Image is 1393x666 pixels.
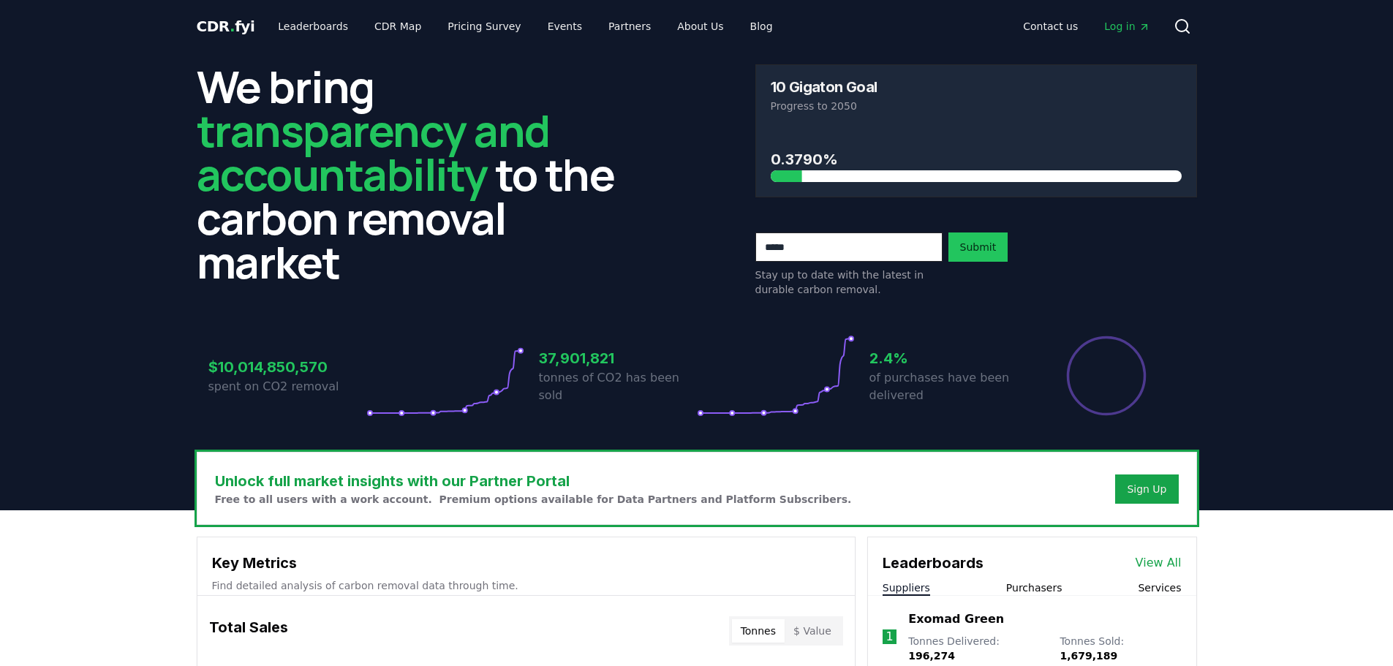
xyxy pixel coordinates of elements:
button: Suppliers [883,580,930,595]
p: Tonnes Sold : [1060,634,1181,663]
span: Log in [1104,19,1149,34]
a: Pricing Survey [436,13,532,39]
span: . [230,18,235,35]
button: Purchasers [1006,580,1062,595]
a: Sign Up [1127,482,1166,496]
button: Services [1138,580,1181,595]
span: transparency and accountability [197,100,550,204]
p: spent on CO2 removal [208,378,366,396]
button: $ Value [785,619,840,643]
h2: We bring to the carbon removal market [197,64,638,284]
p: 1 [886,628,893,646]
a: Exomad Green [908,610,1004,628]
button: Tonnes [732,619,785,643]
div: Percentage of sales delivered [1065,335,1147,417]
p: tonnes of CO2 has been sold [539,369,697,404]
p: Stay up to date with the latest in durable carbon removal. [755,268,943,297]
a: Leaderboards [266,13,360,39]
a: Log in [1092,13,1161,39]
p: Free to all users with a work account. Premium options available for Data Partners and Platform S... [215,492,852,507]
p: Progress to 2050 [771,99,1182,113]
a: About Us [665,13,735,39]
a: CDR.fyi [197,16,255,37]
h3: Key Metrics [212,552,840,574]
h3: Total Sales [209,616,288,646]
p: Find detailed analysis of carbon removal data through time. [212,578,840,593]
span: CDR fyi [197,18,255,35]
a: Contact us [1011,13,1090,39]
p: of purchases have been delivered [869,369,1027,404]
a: CDR Map [363,13,433,39]
span: 196,274 [908,650,955,662]
a: Events [536,13,594,39]
nav: Main [1011,13,1161,39]
span: 1,679,189 [1060,650,1117,662]
h3: Leaderboards [883,552,984,574]
button: Sign Up [1115,474,1178,504]
a: Partners [597,13,662,39]
h3: 37,901,821 [539,347,697,369]
h3: 10 Gigaton Goal [771,80,877,94]
h3: 2.4% [869,347,1027,369]
h3: $10,014,850,570 [208,356,366,378]
p: Tonnes Delivered : [908,634,1045,663]
nav: Main [266,13,784,39]
a: Blog [739,13,785,39]
h3: 0.3790% [771,148,1182,170]
h3: Unlock full market insights with our Partner Portal [215,470,852,492]
a: View All [1136,554,1182,572]
button: Submit [948,232,1008,262]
